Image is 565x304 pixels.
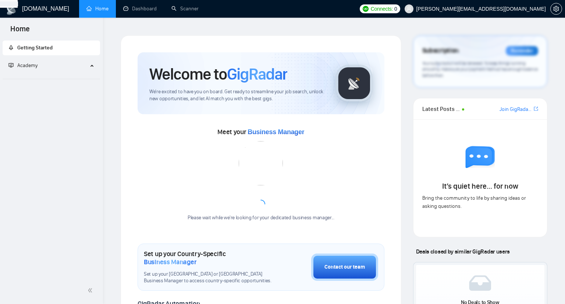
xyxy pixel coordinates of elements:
img: logo [6,3,18,15]
span: rocket [8,45,14,50]
button: setting [550,3,562,15]
span: Academy [8,62,38,69]
a: Join GigRadar Slack Community [500,105,532,113]
h1: Welcome to [149,64,287,84]
span: setting [551,6,562,12]
span: export [534,106,538,112]
span: Deals closed by similar GigRadar users [413,245,513,258]
span: Meet your [217,128,304,136]
li: Getting Started [3,41,100,55]
li: Academy Homepage [3,76,100,81]
img: upwork-logo.png [363,6,369,12]
span: Business Manager [144,258,196,266]
div: Contact our team [324,263,365,271]
img: empty chat [465,146,495,175]
span: Set up your [GEOGRAPHIC_DATA] or [GEOGRAPHIC_DATA] Business Manager to access country-specific op... [144,271,274,285]
span: Academy [17,62,38,69]
span: loading [256,200,265,209]
a: dashboardDashboard [123,6,157,12]
img: error [239,141,283,185]
span: Connects: [371,5,393,13]
span: double-left [88,287,95,294]
span: 0 [394,5,397,13]
span: Latest Posts from the GigRadar Community [422,104,460,113]
span: GigRadar [227,64,287,84]
span: Your subscription will be renewed. To keep things running smoothly, make sure your payment method... [422,60,538,78]
span: fund-projection-screen [8,63,14,68]
span: Bring the community to life by sharing ideas or asking questions. [422,195,526,209]
span: Subscription [422,45,459,57]
button: Contact our team [311,254,378,281]
span: user [406,6,412,11]
div: Reminder [506,46,538,56]
div: Please wait while we're looking for your dedicated business manager... [183,214,339,221]
span: It’s quiet here... for now [442,182,518,191]
span: Getting Started [17,45,53,51]
a: export [534,105,538,112]
span: Business Manager [248,128,304,136]
a: homeHome [86,6,109,12]
span: We're excited to have you on board. Get ready to streamline your job search, unlock new opportuni... [149,88,324,102]
span: Home [4,24,36,39]
a: searchScanner [171,6,199,12]
h1: Set up your Country-Specific [144,250,274,266]
img: gigradar-logo.png [336,65,373,102]
a: setting [550,6,562,12]
img: empty-box [469,275,491,291]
